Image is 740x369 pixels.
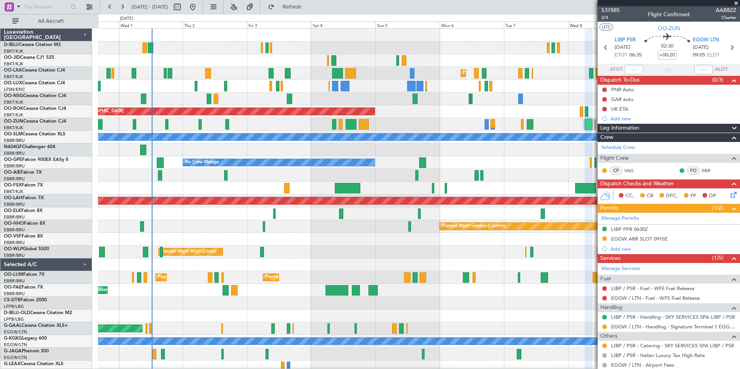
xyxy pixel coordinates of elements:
[611,226,648,232] div: LIBP PPR 0630Z
[4,221,24,226] span: OO-HHO
[611,285,694,292] a: LIBP / PSR - Fuel - WFS Fuel Release
[4,362,63,366] a: G-LEAXCessna Citation XLS
[4,170,42,175] a: OO-AIEFalcon 7X
[693,36,719,44] span: EGGW LTN
[4,272,45,277] a: OO-LUMFalcon 7X
[4,55,20,60] span: OO-JID
[4,349,49,354] a: G-JAGAPhenom 300
[4,132,65,137] a: OO-SLMCessna Citation XLS
[600,303,622,312] span: Handling
[601,265,640,273] a: Manage Services
[4,323,22,328] span: G-GAAL
[615,51,627,59] span: ETOT
[611,352,705,359] a: LIBP / PSR - Italian Luxury Tax High Rate
[600,179,674,188] span: Dispatch Checks and Weather
[4,202,25,207] a: EBBR/BRU
[20,19,82,24] span: All Aircraft
[601,215,639,222] a: Manage Permits
[693,51,705,59] span: 09:05
[709,192,716,200] span: DP
[4,132,22,137] span: OO-SLM
[4,170,21,175] span: OO-AIE
[4,234,43,239] a: OO-VSFFalcon 8X
[183,21,247,28] div: Thu 2
[4,316,24,322] a: LFPB/LBG
[4,355,27,360] a: EGGW/LTN
[648,10,690,19] div: Flight Confirmed
[611,86,634,93] div: PNR Auto
[132,3,168,10] span: [DATE] - [DATE]
[4,157,68,162] a: OO-GPEFalcon 900EX EASy II
[611,106,628,112] div: UK ETA
[625,192,634,200] span: CC,
[120,15,133,22] div: [DATE]
[625,65,643,74] input: --:--
[4,214,25,220] a: EBBR/BRU
[161,246,216,258] div: Planned Maint Milan (Linate)
[4,138,25,143] a: EBBR/BRU
[611,236,668,242] div: EGGW ARR SLOT 0910Z
[247,21,311,28] div: Fri 3
[4,208,21,213] span: OO-ELK
[707,51,719,59] span: ELDT
[629,51,642,59] span: 06:35
[158,272,298,283] div: Planned Maint [GEOGRAPHIC_DATA] ([GEOGRAPHIC_DATA] National)
[568,21,632,28] div: Wed 8
[4,240,25,246] a: EBBR/BRU
[600,133,613,142] span: Crew
[4,336,22,341] span: G-KGKG
[4,68,65,73] a: OO-LXACessna Citation CJ4
[610,115,736,122] div: Add new
[4,329,27,335] a: EGGW/LTN
[611,314,735,320] a: LIBP / PSR - Handling - SKY SERVICES SPA LIBP / PSR
[600,76,639,85] span: Dispatch To-Dos
[4,247,49,251] a: OO-WLPGlobal 5500
[690,192,696,200] span: FP
[504,21,568,28] div: Tue 7
[601,144,635,152] a: Schedule Crew
[24,1,68,13] input: Trip Number
[600,154,629,163] span: Flight Crew
[4,253,25,258] a: EBBR/BRU
[4,208,43,213] a: OO-ELKFalcon 8X
[4,196,22,200] span: OO-LAH
[658,24,680,32] span: OO-ZUN
[610,66,623,73] span: ATOT
[4,43,61,47] a: D-IBLUCessna Citation M2
[4,145,55,149] a: N604GFChallenger 604
[4,298,21,302] span: CS-DTR
[4,227,25,233] a: EBBR/BRU
[4,145,22,149] span: N604GF
[4,311,30,315] span: D-IBLU-OLD
[611,295,700,301] a: EGGW / LTN - Fuel - WFS Fuel Release
[4,150,25,156] a: EBBR/BRU
[716,14,736,21] span: Charter
[611,342,734,349] a: LIBP / PSR - Catering - SKY SERVICES SPA LIBP / PSR
[4,81,65,85] a: OO-LUXCessna Citation CJ4
[4,342,27,348] a: EGGW/LTN
[712,76,723,84] span: (0/3)
[693,44,709,51] span: [DATE]
[4,43,19,47] span: D-IBLU
[600,24,613,31] button: UTC
[615,44,630,51] span: [DATE]
[440,21,504,28] div: Mon 6
[463,67,553,79] div: Planned Maint Kortrijk-[GEOGRAPHIC_DATA]
[610,166,622,175] div: CP
[4,157,22,162] span: OO-GPE
[4,94,23,98] span: OO-NSG
[600,332,617,341] span: Others
[4,311,72,315] a: D-IBLU-OLDCessna Citation M2
[4,278,25,284] a: EBBR/BRU
[4,304,24,309] a: LFPB/LBG
[4,106,66,111] a: OO-ROKCessna Citation CJ4
[4,323,68,328] a: G-GAALCessna Citation XLS+
[311,21,375,28] div: Sat 4
[4,119,23,124] span: OO-ZUN
[4,176,25,182] a: EBBR/BRU
[611,323,736,330] a: EGGW / LTN - Handling - Signature Terminal 1 EGGW / LTN
[4,81,22,85] span: OO-LUX
[4,196,44,200] a: OO-LAHFalcon 7X
[4,221,45,226] a: OO-HHOFalcon 8X
[4,112,23,118] a: EBKT/KJK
